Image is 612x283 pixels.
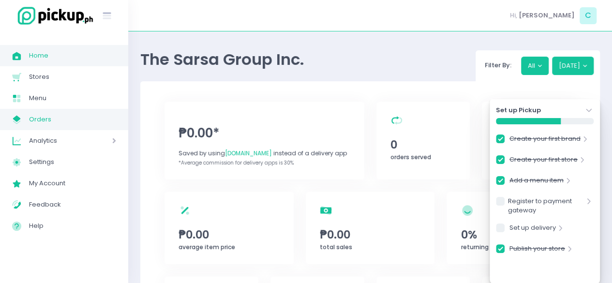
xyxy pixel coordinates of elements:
a: 0orders [482,102,576,179]
a: ₱0.00average item price [164,192,294,264]
a: ₱0.00total sales [306,192,435,264]
span: ₱0.00 [320,226,420,243]
span: *Average commission for delivery apps is 30% [179,159,294,166]
span: 0 [390,136,456,153]
span: [DOMAIN_NAME] [225,149,272,157]
a: Add a menu item [509,176,564,189]
span: returning customers [461,243,523,251]
span: Filter By: [482,60,515,70]
a: Create your first brand [509,134,581,147]
span: Stores [29,71,116,83]
button: All [521,57,549,75]
span: Help [29,220,116,232]
a: Create your first store [509,155,578,168]
span: Analytics [29,134,85,147]
span: Feedback [29,198,116,211]
span: average item price [179,243,235,251]
span: C [580,7,597,24]
span: orders served [390,153,431,161]
a: Set up delivery [509,223,556,236]
span: My Account [29,177,116,190]
span: ₱0.00 [179,226,279,243]
span: The Sarsa Group Inc. [140,48,304,70]
a: Register to payment gateway [508,196,584,215]
span: 0% [461,226,562,243]
strong: Set up Pickup [496,105,541,115]
a: 0%returning customers [447,192,576,264]
span: total sales [320,243,352,251]
button: [DATE] [552,57,594,75]
span: Orders [29,113,116,126]
a: Publish your store [509,244,565,257]
span: Home [29,49,116,62]
span: [PERSON_NAME] [519,11,575,20]
span: Hi, [510,11,517,20]
a: 0orders served [376,102,470,179]
img: logo [12,5,94,26]
div: Saved by using instead of a delivery app [179,149,350,158]
span: Menu [29,92,116,104]
span: ₱0.00* [179,124,350,143]
span: Settings [29,156,116,168]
